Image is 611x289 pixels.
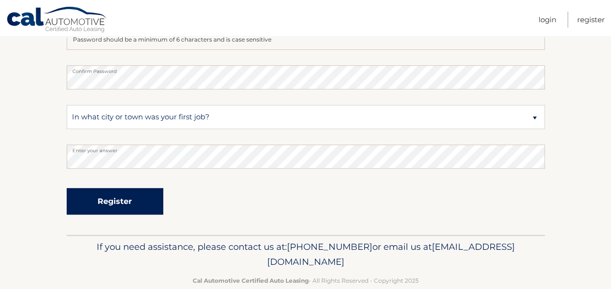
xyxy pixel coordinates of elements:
[193,277,309,284] strong: Cal Automotive Certified Auto Leasing
[67,30,545,50] div: Password should be a minimum of 6 characters and is case sensitive
[67,188,163,215] button: Register
[6,6,108,34] a: Cal Automotive
[287,241,372,252] span: [PHONE_NUMBER]
[67,144,545,152] label: Enter your answer
[67,65,545,73] label: Confirm Password
[73,239,539,270] p: If you need assistance, please contact us at: or email us at
[73,275,539,286] p: - All Rights Reserved - Copyright 2025
[539,12,556,28] a: Login
[577,12,605,28] a: Register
